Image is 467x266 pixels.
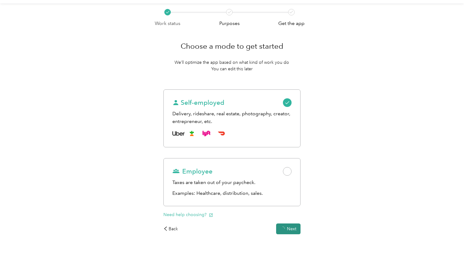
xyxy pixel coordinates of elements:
span: Employee [172,167,212,176]
span: Self-employed [172,98,224,107]
iframe: Everlance-gr Chat Button Frame [432,231,467,266]
p: You can edit this later [211,66,253,72]
div: Back [163,226,178,232]
h1: Choose a mode to get started [181,39,283,54]
p: Get the app [278,20,305,27]
div: Delivery, rideshare, real estate, photography, creator, entrepreneur, etc. [172,110,292,125]
button: Need help choosing? [163,211,213,218]
p: Work status [155,20,180,27]
p: Purposes [219,20,240,27]
p: Examples: Healthcare, distribution, sales. [172,190,292,197]
div: Taxes are taken out of your paycheck. [172,179,292,186]
button: Next [276,223,301,234]
p: We’ll optimize the app based on what kind of work you do [175,59,289,66]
